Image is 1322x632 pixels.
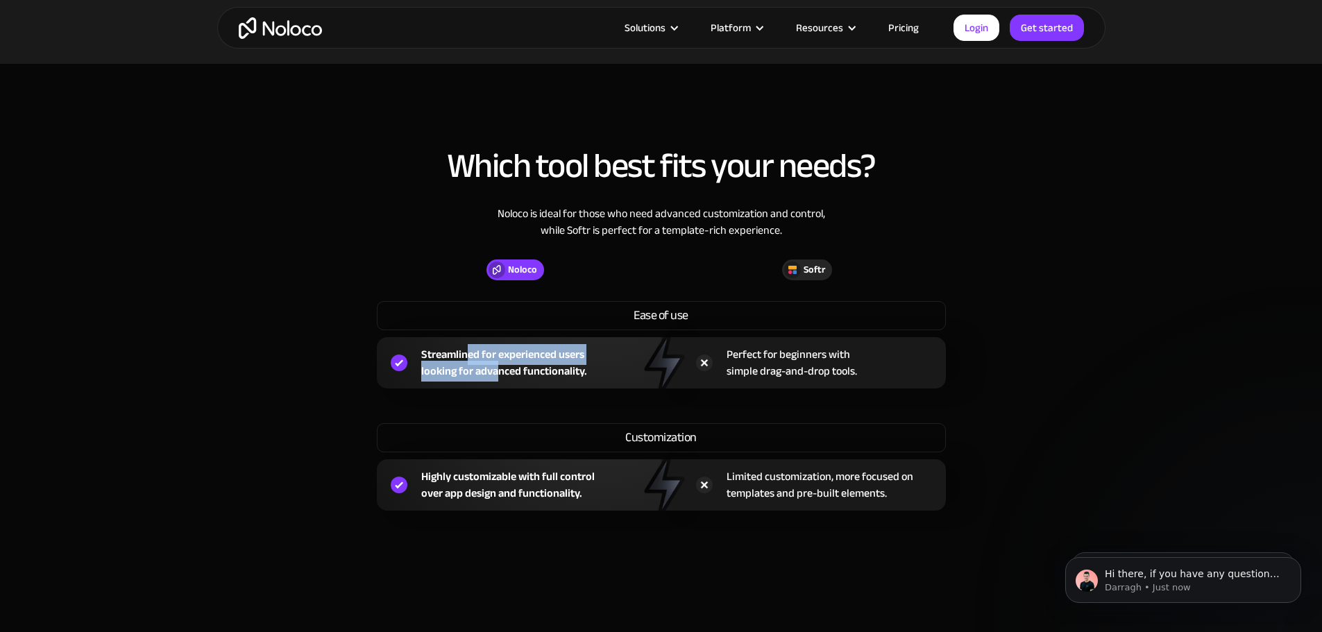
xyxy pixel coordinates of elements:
iframe: Intercom notifications message [1044,528,1322,625]
div: Highly customizable with full control over app design and functionality. [421,468,595,502]
div: Softr [804,262,825,277]
h2: Which tool best fits your needs? [231,147,1092,185]
div: Limited customization, more focused on templates and pre-built elements. [727,468,946,502]
a: home [239,17,322,39]
a: Login [954,15,999,41]
div: Solutions [625,19,666,37]
div: Customization [377,423,946,452]
div: Noloco [508,262,537,277]
div: Noloco is ideal for those who need advanced customization and control, while Softr is perfect for... [231,205,1092,259]
div: Perfect for beginners with simple drag-and-drop tools. [727,346,857,379]
div: Ease of use [377,301,946,330]
a: Get started [1010,15,1084,41]
div: Resources [796,19,843,37]
div: Platform [693,19,779,37]
div: Platform [711,19,751,37]
a: Pricing [871,19,936,37]
div: Solutions [607,19,693,37]
div: Streamlined for experienced users looking for advanced functionality. [421,346,587,379]
div: Resources [779,19,871,37]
